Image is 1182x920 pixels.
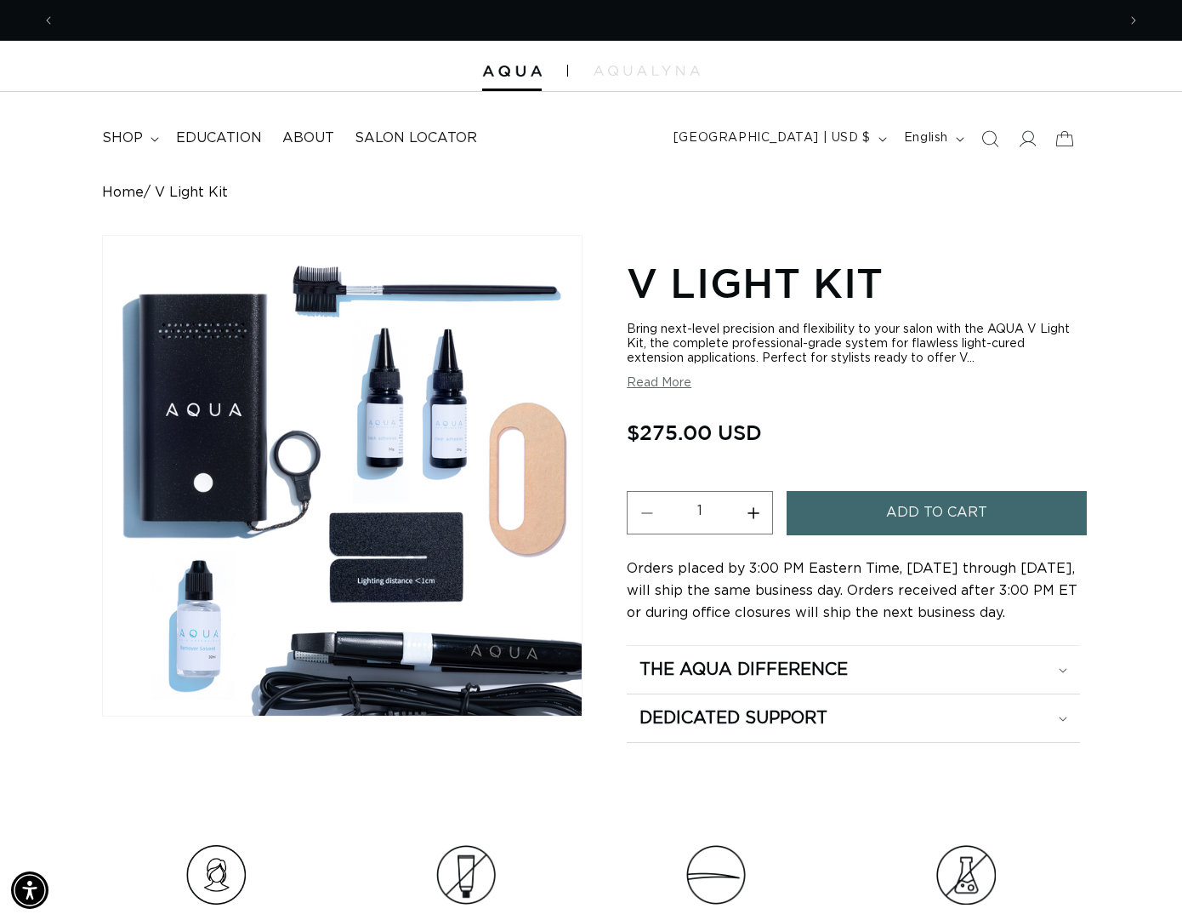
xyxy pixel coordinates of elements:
[272,119,344,157] a: About
[627,256,1080,309] h1: V Light Kit
[102,129,143,147] span: shop
[627,376,691,391] button: Read More
[1115,4,1152,37] button: Next announcement
[92,119,166,157] summary: shop
[102,185,144,201] a: Home
[627,694,1080,742] summary: Dedicated Support
[886,491,987,534] span: Add to cart
[639,659,848,681] h2: The Aqua Difference
[102,235,582,716] media-gallery: Gallery Viewer
[186,845,246,905] img: Hair_Icon_a70f8c6f-f1c4-41e1-8dbd-f323a2e654e6.png
[166,119,272,157] a: Education
[436,845,496,905] img: Clip_path_group_3e966cc6-585a-453a-be60-cd6cdacd677c.png
[936,845,996,905] img: Group.png
[787,491,1088,534] button: Add to cart
[627,416,762,449] span: $275.00 USD
[155,185,228,201] span: V Light Kit
[176,129,262,147] span: Education
[482,66,542,77] img: Aqua Hair Extensions
[663,123,894,155] button: [GEOGRAPHIC_DATA] | USD $
[344,119,487,157] a: Salon Locator
[11,871,48,909] div: Accessibility Menu
[355,129,477,147] span: Salon Locator
[282,129,334,147] span: About
[971,120,1009,157] summary: Search
[30,4,67,37] button: Previous announcement
[627,562,1077,620] span: Orders placed by 3:00 PM Eastern Time, [DATE] through [DATE], will ship the same business day. Or...
[102,185,1080,201] nav: breadcrumbs
[673,129,871,147] span: [GEOGRAPHIC_DATA] | USD $
[1097,838,1182,920] iframe: Chat Widget
[904,129,948,147] span: English
[627,646,1080,694] summary: The Aqua Difference
[594,66,700,76] img: aqualyna.com
[639,707,827,729] h2: Dedicated Support
[894,123,971,155] button: English
[686,845,746,905] img: Clip_path_group_11631e23-4577-42dd-b462-36179a27abaf.png
[627,323,1080,366] div: Bring next-level precision and flexibility to your salon with the AQUA V Light Kit, the complete ...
